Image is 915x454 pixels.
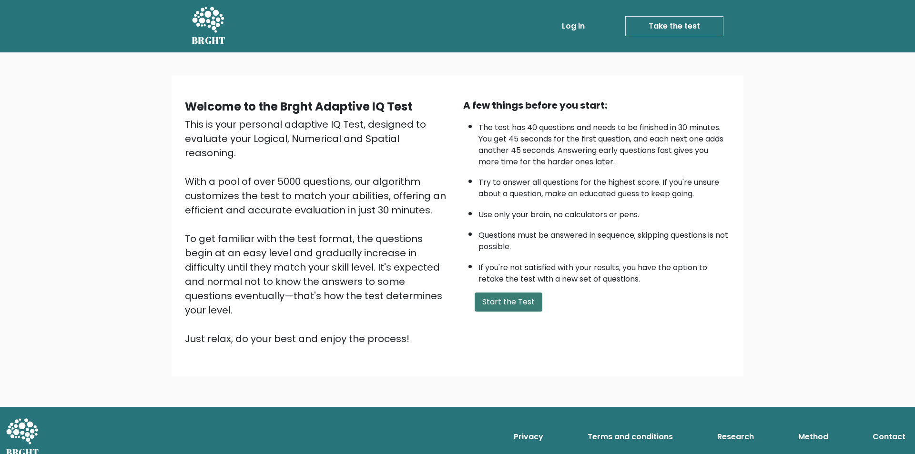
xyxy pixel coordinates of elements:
[625,16,723,36] a: Take the test
[192,4,226,49] a: BRGHT
[192,35,226,46] h5: BRGHT
[584,427,677,446] a: Terms and conditions
[185,117,452,346] div: This is your personal adaptive IQ Test, designed to evaluate your Logical, Numerical and Spatial ...
[478,225,730,252] li: Questions must be answered in sequence; skipping questions is not possible.
[475,293,542,312] button: Start the Test
[558,17,589,36] a: Log in
[510,427,547,446] a: Privacy
[478,204,730,221] li: Use only your brain, no calculators or pens.
[478,117,730,168] li: The test has 40 questions and needs to be finished in 30 minutes. You get 45 seconds for the firs...
[713,427,758,446] a: Research
[478,257,730,285] li: If you're not satisfied with your results, you have the option to retake the test with a new set ...
[478,172,730,200] li: Try to answer all questions for the highest score. If you're unsure about a question, make an edu...
[794,427,832,446] a: Method
[185,99,412,114] b: Welcome to the Brght Adaptive IQ Test
[463,98,730,112] div: A few things before you start:
[869,427,909,446] a: Contact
